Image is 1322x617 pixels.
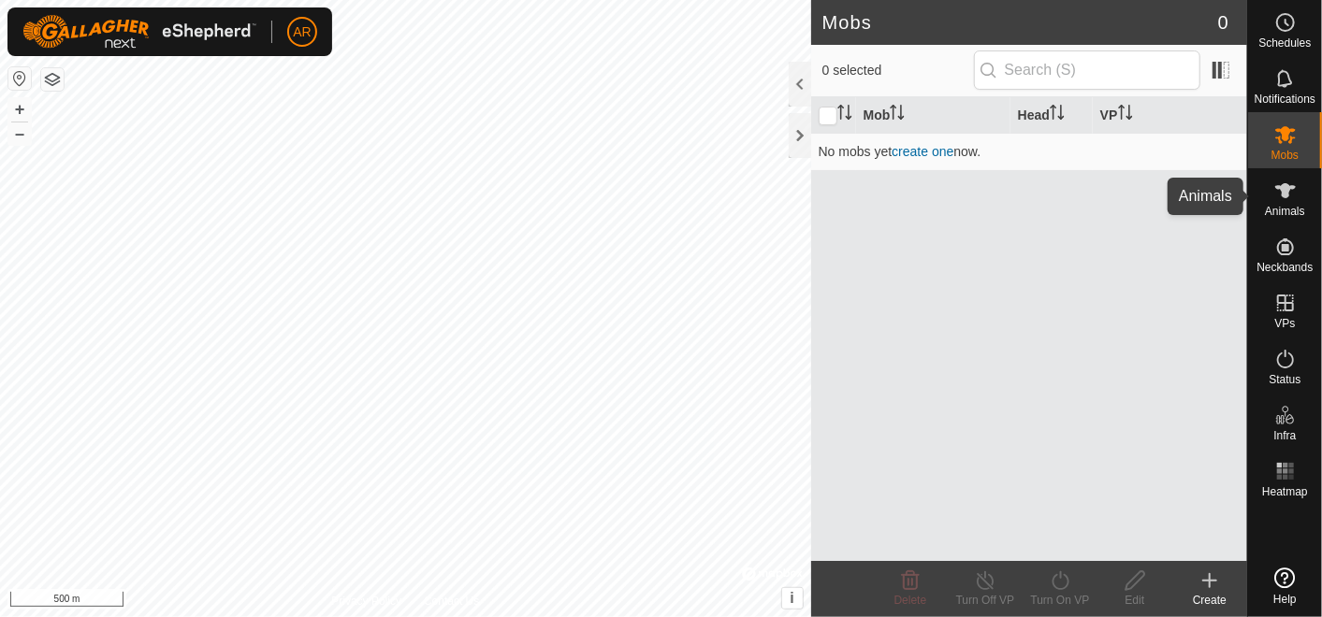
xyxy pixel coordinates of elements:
[856,97,1010,134] th: Mob
[837,108,852,122] p-sorticon: Activate to sort
[974,50,1200,90] input: Search (S)
[1255,93,1315,105] span: Notifications
[1269,374,1300,385] span: Status
[1097,592,1172,609] div: Edit
[1172,592,1247,609] div: Create
[8,122,31,145] button: –
[331,593,401,610] a: Privacy Policy
[1258,37,1311,49] span: Schedules
[293,22,311,42] span: AR
[1093,97,1247,134] th: VP
[1023,592,1097,609] div: Turn On VP
[892,144,953,159] a: create one
[1273,594,1297,605] span: Help
[1273,430,1296,441] span: Infra
[890,108,905,122] p-sorticon: Activate to sort
[424,593,479,610] a: Contact Us
[822,11,1218,34] h2: Mobs
[1262,486,1308,497] span: Heatmap
[8,98,31,121] button: +
[8,67,31,90] button: Reset Map
[782,588,803,609] button: i
[1271,150,1299,161] span: Mobs
[1248,560,1322,612] a: Help
[1257,262,1313,273] span: Neckbands
[811,133,1247,170] td: No mobs yet now.
[1118,108,1133,122] p-sorticon: Activate to sort
[822,61,974,80] span: 0 selected
[894,594,927,607] span: Delete
[1010,97,1093,134] th: Head
[948,592,1023,609] div: Turn Off VP
[790,590,793,606] span: i
[1274,318,1295,329] span: VPs
[1265,206,1305,217] span: Animals
[22,15,256,49] img: Gallagher Logo
[1050,108,1065,122] p-sorticon: Activate to sort
[1218,8,1228,36] span: 0
[41,68,64,91] button: Map Layers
